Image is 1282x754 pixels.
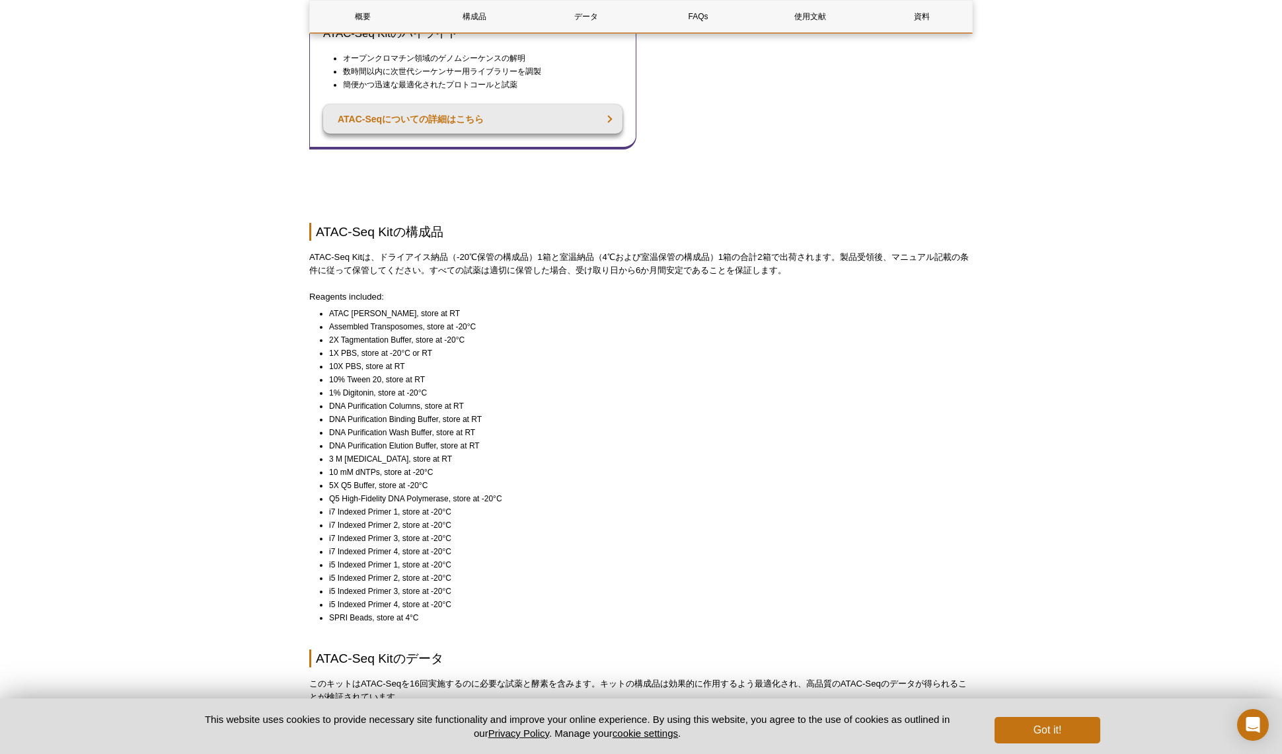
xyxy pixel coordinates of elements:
[309,223,973,241] h2: ATAC-Seq Kitの構成品
[646,9,973,193] iframe: Intro to ATAC-Seq: Method overview and comparison to ChIP-Seq
[329,611,961,624] li: SPRI Beads, store at 4°C
[329,452,961,466] li: 3 M [MEDICAL_DATA], store at RT
[995,717,1100,743] button: Got it!
[757,1,862,32] a: 使用文献
[329,585,961,598] li: i5 Indexed Primer 3, store at -20°C
[309,677,973,704] p: このキットはATAC-Seqを16回実施するのに必要な試薬と酵素を含みます。キットの構成品は効果的に作用するよう最適化され、高品質のATAC-Seqのデータが得られることが検証されています。
[329,307,961,320] li: ATAC [PERSON_NAME], store at RT
[329,373,961,386] li: 10% Tween 20, store at RT
[646,1,751,32] a: FAQs
[329,320,961,333] li: Assembled Transposomes, store at -20°C
[343,52,611,65] li: オープンクロマチン領域のゲノムシーケンスの解明
[329,571,961,585] li: i5 Indexed Primer 2, store at -20°C
[329,386,961,399] li: 1% Digitonin, store at -20°C
[422,1,527,32] a: 構成品
[329,426,961,439] li: DNA Purification Wash Buffer, store at RT
[182,712,973,740] p: This website uses cookies to provide necessary site functionality and improve your online experie...
[343,65,611,78] li: 数時間以内に次世代シーケンサー用ライブラリーを調製
[309,649,973,667] h2: ATAC-Seq Kitのデータ
[329,479,961,492] li: 5X Q5 Buffer, store at -20°C
[329,333,961,347] li: 2X Tagmentation Buffer, store at -20°C
[329,360,961,373] li: 10X PBS, store at RT
[329,519,961,532] li: i7 Indexed Primer 2, store at -20°C
[329,347,961,360] li: 1X PBS, store at -20°C or RT
[1237,709,1269,741] div: Open Intercom Messenger
[329,505,961,519] li: i7 Indexed Primer 1, store at -20°C
[329,545,961,558] li: i7 Indexed Primer 4, store at -20°C
[329,598,961,611] li: i5 Indexed Primer 4, store at -20°C
[323,105,622,134] a: ATAC-Seqについての詳細はこちら
[870,1,975,32] a: 資料
[309,251,973,277] p: ATAC-Seq Kitは、ドライアイス納品（-20℃保管の構成品）1箱と室温納品（4℃および室温保管の構成品）1箱の合計2箱で出荷されます。製品受領後、マニュアル記載の条件に従って保管してくだ...
[488,728,549,739] a: Privacy Policy
[309,290,973,304] p: Reagents included:
[329,413,961,426] li: DNA Purification Binding Buffer, store at RT
[310,1,415,32] a: 概要
[613,728,678,739] button: cookie settings
[329,439,961,452] li: DNA Purification Elution Buffer, store at RT
[329,532,961,545] li: i7 Indexed Primer 3, store at -20°C
[329,492,961,505] li: Q5 High-Fidelity DNA Polymerase, store at -20°C
[329,399,961,413] li: DNA Purification Columns, store at RT
[329,558,961,571] li: i5 Indexed Primer 1, store at -20°C
[534,1,639,32] a: データ
[343,78,611,91] li: 簡便かつ迅速な最適化されたプロトコールと試薬
[329,466,961,479] li: 10 mM dNTPs, store at -20°C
